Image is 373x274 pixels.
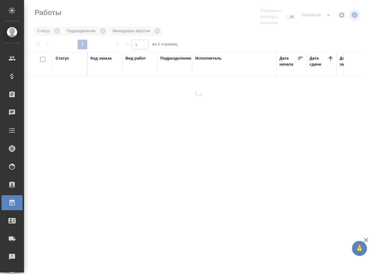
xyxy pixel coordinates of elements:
div: Статус [56,55,69,61]
div: Дата начала [279,55,297,67]
span: 🙏 [354,242,365,255]
div: Вид работ [125,55,146,61]
div: Доп. статус заказа [340,55,371,67]
button: 🙏 [352,241,367,256]
div: Дата сдачи [310,55,328,67]
div: Исполнитель [195,55,222,61]
div: Код заказа [91,55,112,61]
div: Подразделение [160,55,191,61]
